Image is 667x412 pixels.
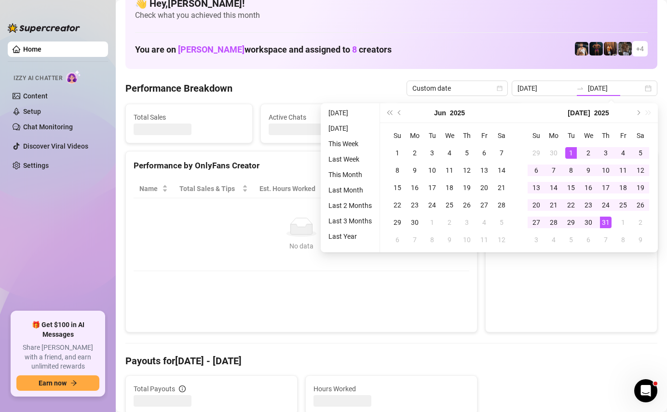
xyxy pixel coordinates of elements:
[634,379,657,402] iframe: Intercom live chat
[23,162,49,169] a: Settings
[125,82,232,95] h4: Performance Breakdown
[134,179,174,198] th: Name
[174,179,253,198] th: Total Sales & Tips
[576,84,584,92] span: swap-right
[334,179,395,198] th: Sales / Hour
[23,92,48,100] a: Content
[143,241,460,251] div: No data
[134,159,469,172] div: Performance by OnlyFans Creator
[493,159,649,172] div: Sales by OnlyFans Creator
[588,83,643,94] input: End date
[23,108,41,115] a: Setup
[575,42,588,55] img: Chris
[604,42,617,55] img: Jordan
[16,375,99,391] button: Earn nowarrow-right
[340,183,381,194] span: Sales / Hour
[134,112,245,123] span: Total Sales
[70,380,77,386] span: arrow-right
[352,44,357,55] span: 8
[125,354,657,368] h4: Payouts for [DATE] - [DATE]
[618,42,632,55] img: iceman_jb
[517,83,572,94] input: Start date
[135,44,392,55] h1: You are on workspace and assigned to creators
[14,74,62,83] span: Izzy AI Chatter
[134,384,175,394] span: Total Payouts
[178,44,245,55] span: [PERSON_NAME]
[16,320,99,339] span: 🎁 Get $100 in AI Messages
[269,112,380,123] span: Active Chats
[576,84,584,92] span: to
[497,85,503,91] span: calendar
[259,183,321,194] div: Est. Hours Worked
[179,183,240,194] span: Total Sales & Tips
[404,112,515,123] span: Messages Sent
[395,179,469,198] th: Chat Conversion
[179,385,186,392] span: info-circle
[66,70,81,84] img: AI Chatter
[23,123,73,131] a: Chat Monitoring
[16,343,99,371] span: Share [PERSON_NAME] with a friend, and earn unlimited rewards
[313,384,469,394] span: Hours Worked
[8,23,80,33] img: logo-BBDzfeDw.svg
[412,81,502,96] span: Custom date
[139,183,160,194] span: Name
[636,43,644,54] span: + 4
[39,379,67,387] span: Earn now
[135,10,648,21] span: Check what you achieved this month
[400,183,456,194] span: Chat Conversion
[23,142,88,150] a: Discover Viral Videos
[23,45,41,53] a: Home
[589,42,603,55] img: Muscled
